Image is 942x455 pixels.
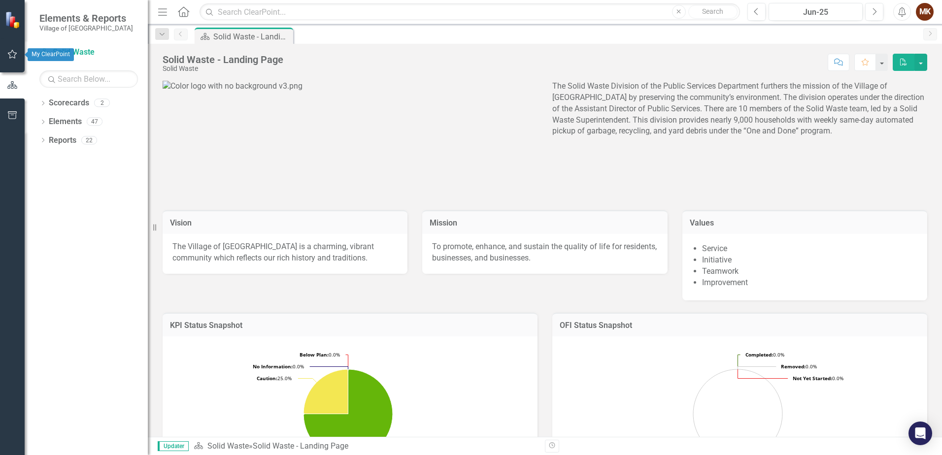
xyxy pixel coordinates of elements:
text: 0.0% [793,375,843,382]
span: Search [702,7,723,15]
text: 0.0% [745,351,784,358]
p: The Village of [GEOGRAPHIC_DATA] is a charming, vibrant community which reflects our rich history... [172,241,398,264]
li: Initiative [702,255,917,266]
h3: OFI Status Snapshot [560,321,920,330]
text: 25.0% [257,375,292,382]
a: Solid Waste [39,47,138,58]
tspan: Not Yet Started: [793,375,832,382]
tspan: No Information: [253,363,293,370]
div: Jun-25 [772,6,859,18]
button: Jun-25 [769,3,863,21]
div: My ClearPoint [28,48,74,61]
div: 47 [87,118,102,126]
tspan: Removed: [781,363,806,370]
button: Search [688,5,738,19]
div: Solid Waste - Landing Page [253,441,348,451]
li: Teamwork [702,266,917,277]
img: ClearPoint Strategy [5,11,22,29]
span: Elements & Reports [39,12,133,24]
tspan: Below Plan: [300,351,329,358]
p: To promote, enhance, and sustain the quality of life for residents, businesses, and businesses. [432,241,657,264]
div: Solid Waste [163,65,283,72]
h3: Values [690,219,920,227]
p: The Solid Waste Division of the Public Services Department furthers the mission of the Village of... [552,81,927,139]
li: Improvement [702,277,917,289]
a: Elements [49,116,82,128]
h3: KPI Status Snapshot [170,321,530,330]
input: Search Below... [39,70,138,88]
a: Solid Waste [207,441,249,451]
a: Scorecards [49,97,89,109]
small: Village of [GEOGRAPHIC_DATA] [39,24,133,32]
tspan: Caution: [257,375,277,382]
div: Open Intercom Messenger [908,422,932,445]
text: 0.0% [300,351,340,358]
input: Search ClearPoint... [200,3,740,21]
a: Reports [49,135,76,146]
path: Caution, 2. [303,369,348,414]
li: Service [702,243,917,255]
text: 0.0% [781,363,817,370]
div: Solid Waste - Landing Page [163,54,283,65]
div: 2 [94,99,110,107]
button: MK [916,3,934,21]
div: Solid Waste - Landing Page [213,31,291,43]
text: 0.0% [253,363,304,370]
img: Color logo with no background v3.png [163,81,303,92]
tspan: Completed: [745,351,773,358]
div: » [194,441,538,452]
span: Updater [158,441,189,451]
div: 22 [81,136,97,144]
h3: Vision [170,219,400,227]
h3: Mission [430,219,660,227]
